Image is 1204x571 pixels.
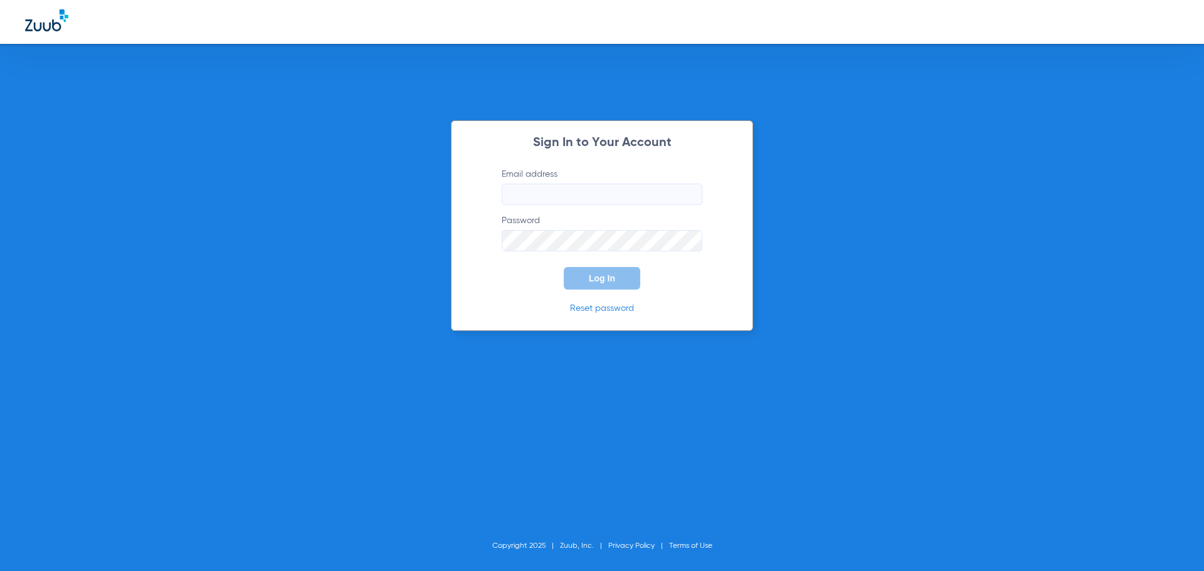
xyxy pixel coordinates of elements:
li: Copyright 2025 [492,540,560,552]
h2: Sign In to Your Account [483,137,721,149]
input: Email address [502,184,702,205]
li: Zuub, Inc. [560,540,608,552]
a: Privacy Policy [608,542,655,550]
a: Terms of Use [669,542,712,550]
label: Password [502,214,702,251]
a: Reset password [570,304,634,313]
img: Zuub Logo [25,9,68,31]
button: Log In [564,267,640,290]
label: Email address [502,168,702,205]
span: Log In [589,273,615,283]
input: Password [502,230,702,251]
